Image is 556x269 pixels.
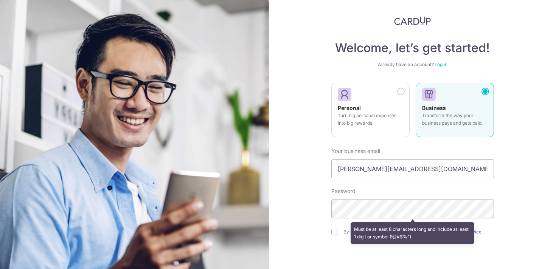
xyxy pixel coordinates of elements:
[331,40,494,56] h4: Welcome, let’s get started!
[338,112,403,127] p: Turn big personal expenses into big rewards.
[331,62,494,68] div: Already have an account?
[416,83,494,142] a: Business Transform the way your business pays and gets paid.
[338,105,361,111] strong: Personal
[331,147,380,155] label: Your business email
[422,112,488,127] p: Transform the way your business pays and gets paid.
[394,16,431,25] img: CardUp Logo
[422,105,446,111] strong: Business
[331,83,410,142] a: Personal Turn big personal expenses into big rewards.
[331,159,494,178] input: Enter your Email
[331,187,356,195] label: Password
[435,62,447,67] a: Log in
[351,222,474,244] div: Must be at least 8 characters long and include at least 1 digit or symbol (!@#$%^)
